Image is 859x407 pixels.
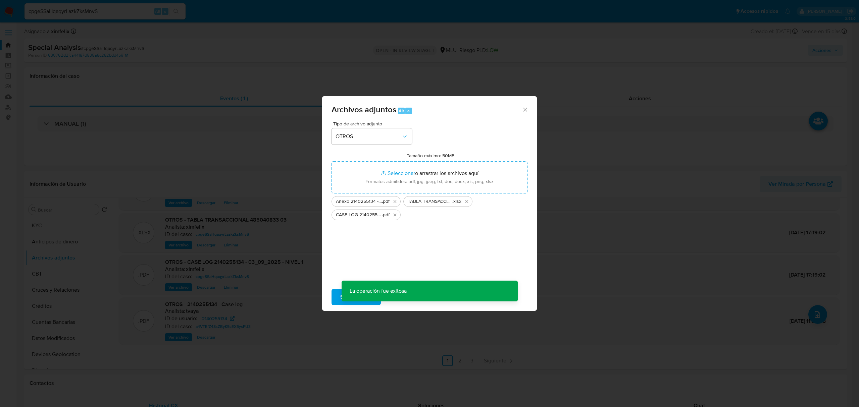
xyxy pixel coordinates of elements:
[332,128,412,144] button: OTROS
[408,198,452,205] span: TABLA TRANSACCIONAL 485040833 [DATE]
[391,197,399,206] button: Eliminar Anexo 2140255134 - 03_09_2025 .pdf
[522,106,528,112] button: Cerrar
[333,121,414,126] span: Tipo de archivo adjunto
[382,212,390,218] span: .pdf
[336,133,401,140] span: OTROS
[407,108,410,114] span: a
[407,153,455,159] label: Tamaño máximo: 50MB
[382,198,390,205] span: .pdf
[336,198,382,205] span: Anexo 2140255134 - 03_09_2025
[399,108,404,114] span: Alt
[452,198,461,205] span: .xlsx
[340,290,372,304] span: Subir archivo
[332,289,381,305] button: Subir archivo
[336,212,382,218] span: CASE LOG 2140255134 - 03_09_2025 - NIVEL 1
[391,211,399,219] button: Eliminar CASE LOG 2140255134 - 03_09_2025 - NIVEL 1.pdf
[332,104,396,115] span: Archivos adjuntos
[332,193,527,220] ul: Archivos seleccionados
[392,290,414,304] span: Cancelar
[342,281,415,301] p: La operación fue exitosa
[463,197,471,206] button: Eliminar TABLA TRANSACCIONAL 485040833 03.09.2025.xlsx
